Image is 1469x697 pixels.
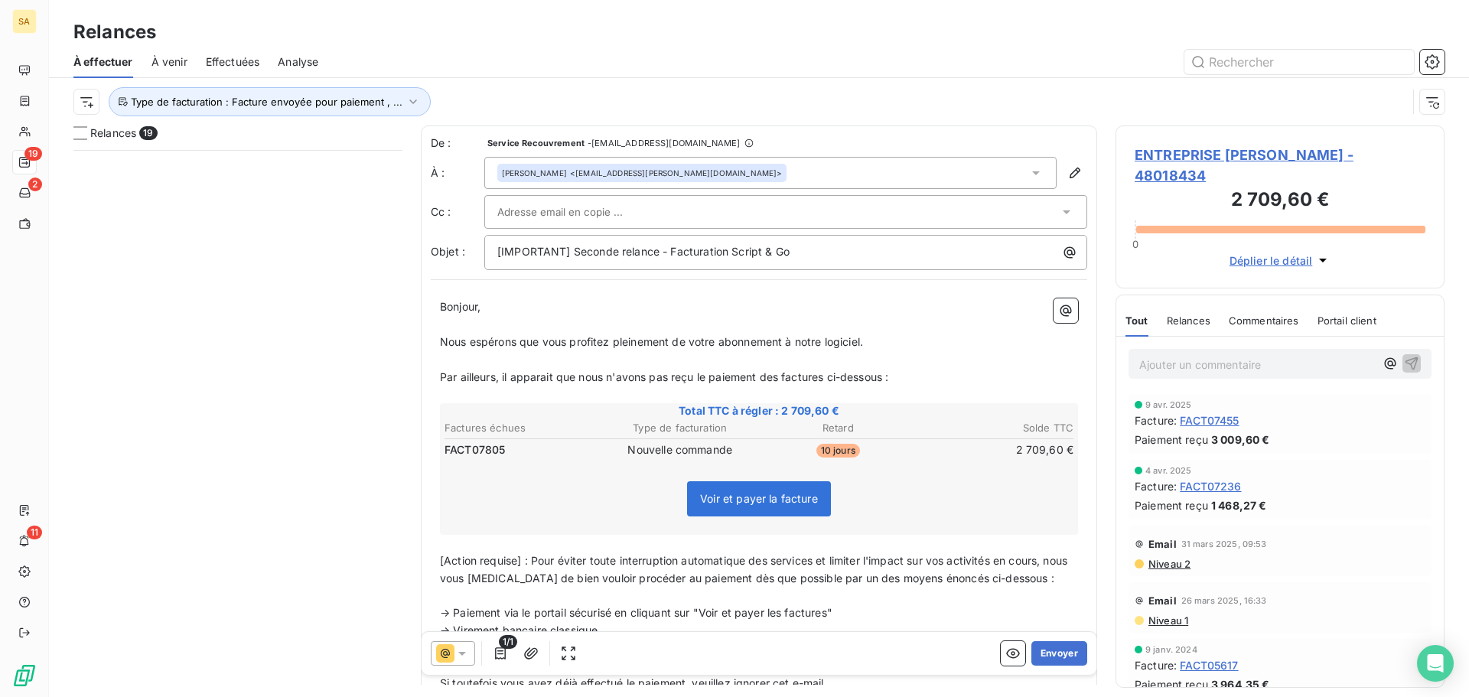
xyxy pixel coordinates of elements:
span: Paiement reçu [1135,497,1208,513]
span: Email [1148,538,1177,550]
img: Logo LeanPay [12,663,37,688]
span: Paiement reçu [1135,432,1208,448]
th: Solde TTC [918,420,1075,436]
th: Retard [760,420,917,436]
span: Service Recouvrement [487,138,585,148]
span: 3 009,60 € [1211,432,1270,448]
span: 1/1 [499,635,517,649]
span: Par ailleurs, il apparait que nous n'avons pas reçu le paiement des factures ci-dessous : [440,370,888,383]
span: 2 [28,178,42,191]
th: Factures échues [444,420,601,436]
td: 2 709,60 € [918,441,1075,458]
div: grid [73,150,402,697]
span: Déplier le détail [1230,252,1313,269]
span: ENTREPRISE [PERSON_NAME] - 48018434 [1135,145,1425,186]
span: Bonjour, [440,300,480,313]
h3: Relances [73,18,156,46]
span: 19 [139,126,157,140]
span: Facture : [1135,478,1177,494]
span: 11 [27,526,42,539]
button: Envoyer [1031,641,1087,666]
span: Email [1148,594,1177,607]
span: Voir et payer la facture [700,492,818,505]
span: Facture : [1135,412,1177,428]
span: 4 avr. 2025 [1145,466,1192,475]
span: [Action requise] : Pour éviter toute interruption automatique des services et limiter l'impact su... [440,554,1070,585]
span: De : [431,135,484,151]
span: 26 mars 2025, 16:33 [1181,596,1267,605]
span: Si toutefois vous avez déjà effectué le paiement, veuillez ignorer cet e-mail. [440,676,827,689]
span: À venir [151,54,187,70]
span: Niveau 1 [1147,614,1188,627]
button: Type de facturation : Facture envoyée pour paiement , ... [109,87,431,116]
span: Portail client [1318,314,1376,327]
label: À : [431,165,484,181]
span: 9 janv. 2024 [1145,645,1197,654]
span: 19 [24,147,42,161]
span: 1 468,27 € [1211,497,1267,513]
span: Tout [1125,314,1148,327]
span: - [EMAIL_ADDRESS][DOMAIN_NAME] [588,138,740,148]
span: FACT07455 [1180,412,1239,428]
label: Cc : [431,204,484,220]
span: À effectuer [73,54,133,70]
th: Type de facturation [602,420,759,436]
span: Nous espérons que vous profitez pleinement de votre abonnement à notre logiciel. [440,335,863,348]
span: Effectuées [206,54,260,70]
span: [PERSON_NAME] [502,168,567,178]
input: Adresse email en copie ... [497,200,662,223]
span: 3 964,35 € [1211,676,1270,692]
span: 10 jours [816,444,860,458]
span: [IMPORTANT] Seconde relance - Facturation Script & Go [497,245,790,258]
span: → Paiement via le portail sécurisé en cliquant sur "Voir et payer les factures" [440,606,832,619]
input: Rechercher [1184,50,1414,74]
h3: 2 709,60 € [1135,186,1425,217]
span: Total TTC à régler : 2 709,60 € [442,403,1076,419]
span: Relances [1167,314,1210,327]
span: Paiement reçu [1135,676,1208,692]
button: Déplier le détail [1225,252,1336,269]
span: Type de facturation : Facture envoyée pour paiement , ... [131,96,402,108]
span: Relances [90,125,136,141]
span: 0 [1132,238,1138,250]
div: SA [12,9,37,34]
span: 31 mars 2025, 09:53 [1181,539,1267,549]
span: Commentaires [1229,314,1299,327]
span: FACT07236 [1180,478,1241,494]
span: FACT05617 [1180,657,1238,673]
span: Analyse [278,54,318,70]
div: <[EMAIL_ADDRESS][PERSON_NAME][DOMAIN_NAME]> [502,168,782,178]
span: Objet : [431,245,465,258]
span: Niveau 2 [1147,558,1191,570]
span: → Virement bancaire classique [440,624,598,637]
span: Facture : [1135,657,1177,673]
div: Open Intercom Messenger [1417,645,1454,682]
span: FACT07805 [445,442,505,458]
td: Nouvelle commande [602,441,759,458]
span: 9 avr. 2025 [1145,400,1192,409]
